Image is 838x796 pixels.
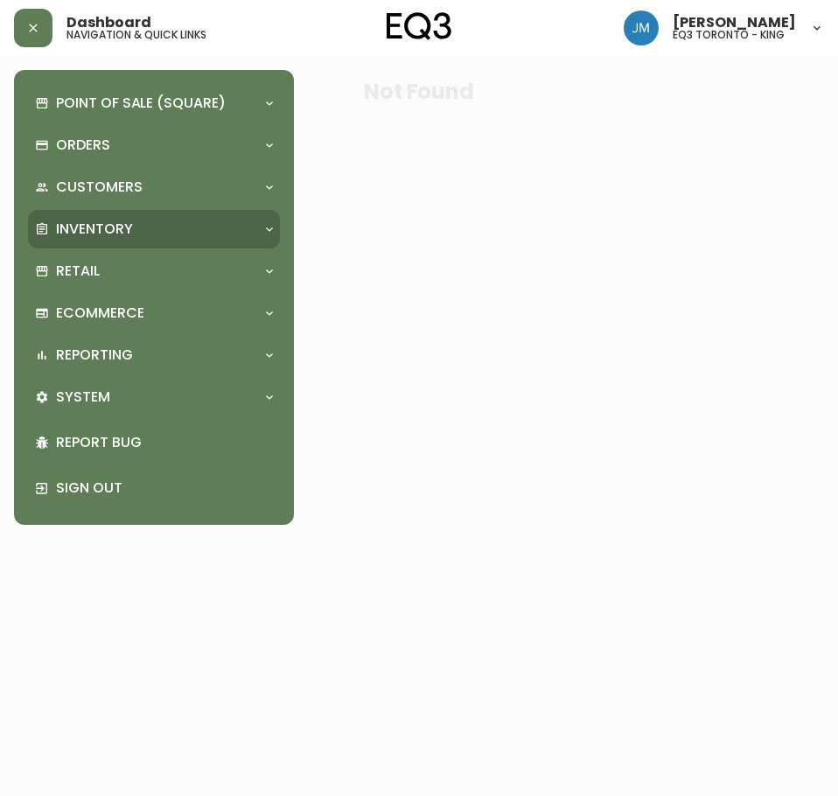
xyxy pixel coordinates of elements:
div: Orders [28,126,280,164]
div: Retail [28,252,280,290]
img: b88646003a19a9f750de19192e969c24 [624,10,659,45]
div: Customers [28,168,280,206]
p: Report Bug [56,433,273,452]
h5: navigation & quick links [66,30,206,40]
div: Inventory [28,210,280,248]
div: Point of Sale (Square) [28,84,280,122]
div: Reporting [28,336,280,374]
span: [PERSON_NAME] [673,16,796,30]
h5: eq3 toronto - king [673,30,785,40]
p: Inventory [56,220,133,239]
p: Orders [56,136,110,155]
p: Ecommerce [56,304,144,323]
div: Ecommerce [28,294,280,332]
p: Point of Sale (Square) [56,94,226,113]
span: Dashboard [66,16,151,30]
div: System [28,378,280,416]
p: Retail [56,262,100,281]
div: Sign Out [28,465,280,511]
div: Report Bug [28,420,280,465]
p: Reporting [56,346,133,365]
img: logo [387,12,451,40]
p: Customers [56,178,143,197]
p: Sign Out [56,478,273,498]
p: System [56,388,110,407]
